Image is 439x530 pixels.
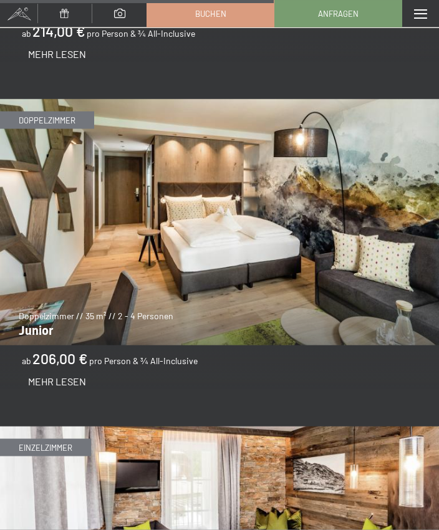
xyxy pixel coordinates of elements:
b: 206,00 € [32,350,88,367]
span: Mehr Lesen [28,48,86,60]
a: Mehr Lesen [28,379,86,387]
a: Anfragen [275,1,402,27]
span: ab [22,28,31,39]
a: Buchen [147,1,274,27]
span: Anfragen [318,8,359,19]
b: 214,00 € [32,22,85,40]
span: Mehr Lesen [28,375,86,387]
span: pro Person & ¾ All-Inclusive [89,355,198,366]
span: pro Person & ¾ All-Inclusive [87,28,195,39]
span: ab [22,355,31,366]
a: Mehr Lesen [28,52,86,59]
span: Buchen [195,8,226,19]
